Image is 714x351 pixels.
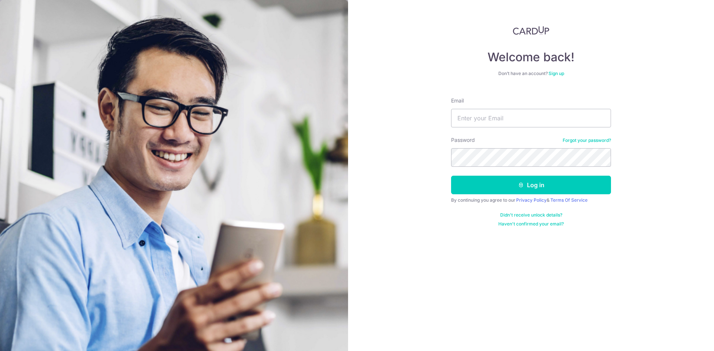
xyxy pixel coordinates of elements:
[513,26,549,35] img: CardUp Logo
[451,71,611,77] div: Don’t have an account?
[498,221,564,227] a: Haven't confirmed your email?
[500,212,562,218] a: Didn't receive unlock details?
[451,50,611,65] h4: Welcome back!
[451,176,611,194] button: Log in
[451,136,475,144] label: Password
[549,71,564,76] a: Sign up
[451,109,611,127] input: Enter your Email
[451,97,464,104] label: Email
[516,197,547,203] a: Privacy Policy
[451,197,611,203] div: By continuing you agree to our &
[563,137,611,143] a: Forgot your password?
[550,197,588,203] a: Terms Of Service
